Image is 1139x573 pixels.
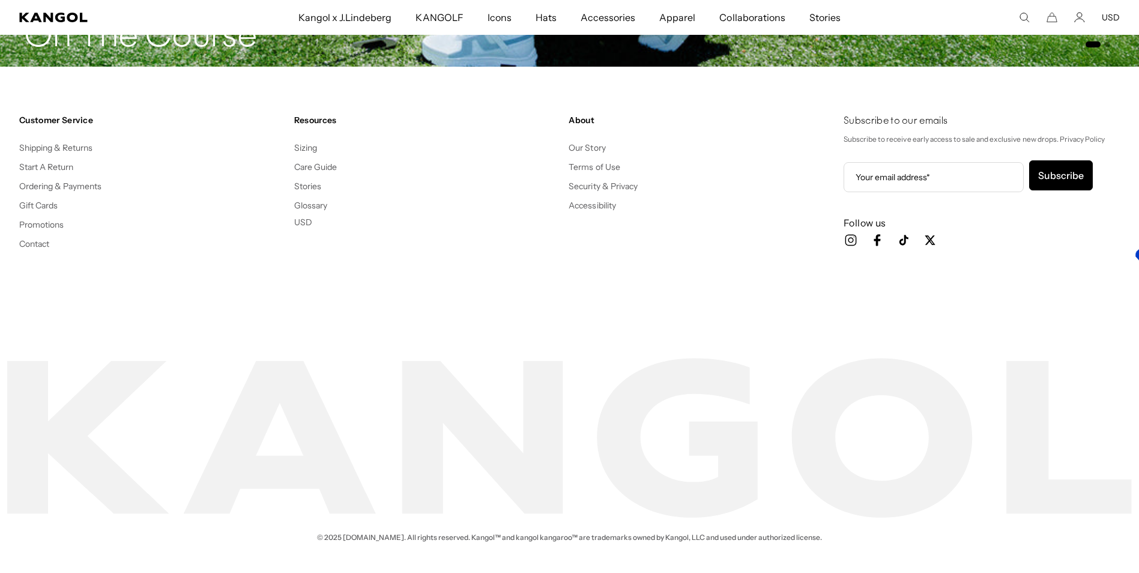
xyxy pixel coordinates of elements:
a: Account [1074,12,1085,23]
a: Kangol [19,13,198,22]
a: Gift Cards [19,200,58,211]
h4: Subscribe to our emails [844,115,1120,128]
button: USD [294,217,312,228]
a: Stories [294,181,321,192]
a: Glossary [294,200,327,211]
a: Terms of Use [569,162,620,172]
a: Care Guide [294,162,337,172]
h4: Resources [294,115,560,126]
button: Cart [1047,12,1057,23]
a: Ordering & Payments [19,181,102,192]
a: Start A Return [19,162,73,172]
a: Contact [19,238,49,249]
p: Subscribe to receive early access to sale and exclusive new drops. Privacy Policy [844,133,1120,146]
a: Security & Privacy [569,181,638,192]
h2: On The Course [24,19,257,57]
button: Go to slide 2 [1104,41,1110,47]
a: Promotions [19,219,64,230]
a: Our Story [569,142,605,153]
a: Sizing [294,142,317,153]
button: Go to slide 1 [1086,41,1101,47]
h4: Customer Service [19,115,285,126]
ul: Select a slide to show [1084,39,1110,49]
h3: Follow us [844,216,1120,229]
a: Accessibility [569,200,615,211]
a: Shipping & Returns [19,142,93,153]
button: USD [1102,12,1120,23]
button: Subscribe [1029,160,1093,190]
h4: About [569,115,834,126]
summary: Search here [1019,12,1030,23]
